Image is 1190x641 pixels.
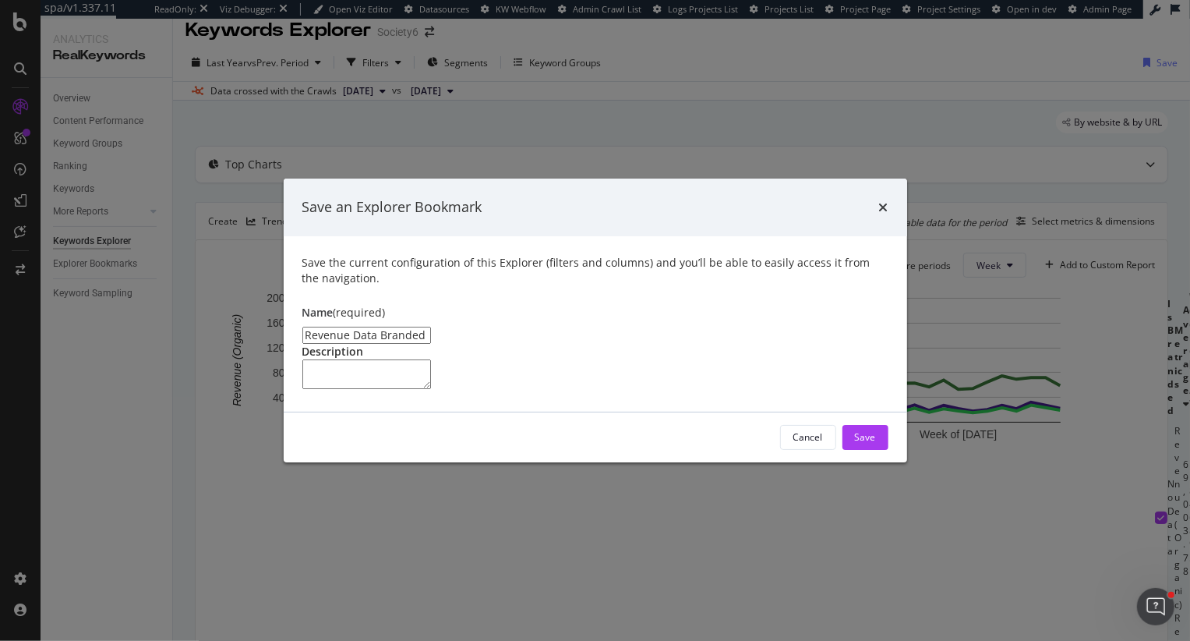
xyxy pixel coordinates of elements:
[302,255,888,286] div: Save the current configuration of this Explorer (filters and columns) and you’ll be able to easil...
[1137,588,1174,625] iframe: Intercom live chat
[793,430,823,444] div: Cancel
[302,305,334,320] span: Name
[302,344,888,359] div: Description
[879,197,888,218] div: times
[284,179,907,462] div: modal
[334,305,386,320] span: (required)
[780,425,836,450] button: Cancel
[855,430,876,444] div: Save
[842,425,888,450] button: Save
[302,197,482,218] div: Save an Explorer Bookmark
[302,327,431,344] input: Enter a name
